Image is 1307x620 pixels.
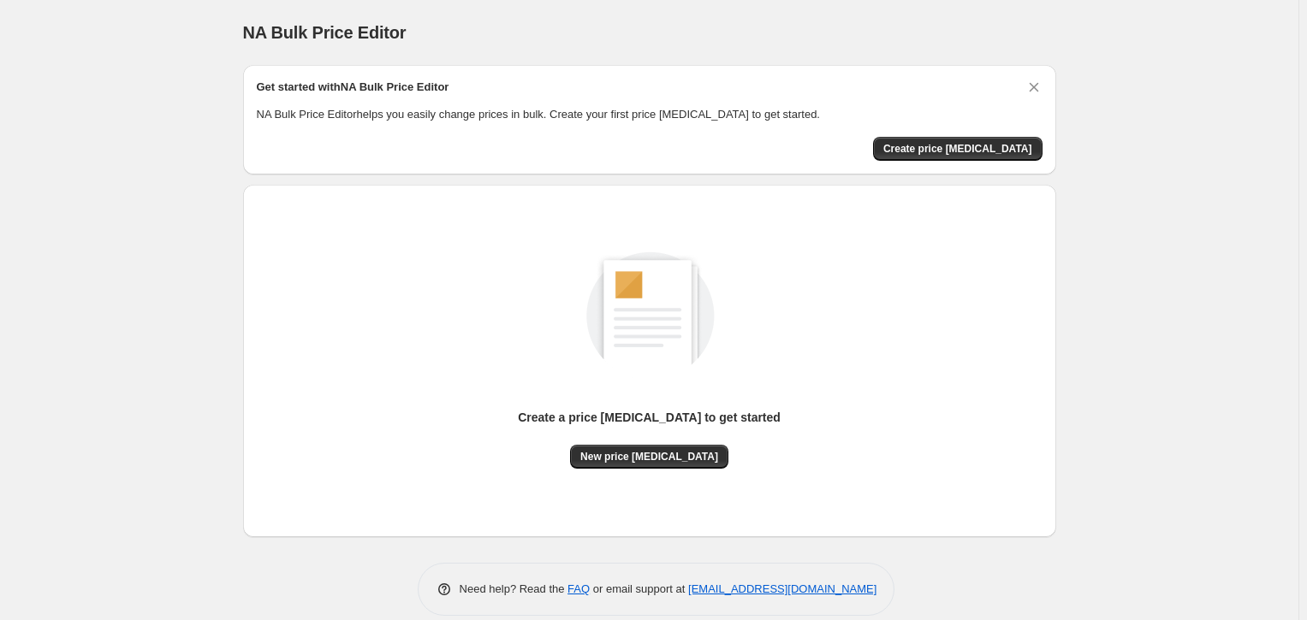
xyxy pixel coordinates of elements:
[873,137,1043,161] button: Create price change job
[257,79,449,96] h2: Get started with NA Bulk Price Editor
[688,582,876,595] a: [EMAIL_ADDRESS][DOMAIN_NAME]
[883,142,1032,156] span: Create price [MEDICAL_DATA]
[1025,79,1043,96] button: Dismiss card
[460,582,568,595] span: Need help? Read the
[518,409,781,426] p: Create a price [MEDICAL_DATA] to get started
[590,582,688,595] span: or email support at
[243,23,407,42] span: NA Bulk Price Editor
[567,582,590,595] a: FAQ
[257,106,1043,123] p: NA Bulk Price Editor helps you easily change prices in bulk. Create your first price [MEDICAL_DAT...
[580,450,718,464] span: New price [MEDICAL_DATA]
[570,445,728,469] button: New price [MEDICAL_DATA]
